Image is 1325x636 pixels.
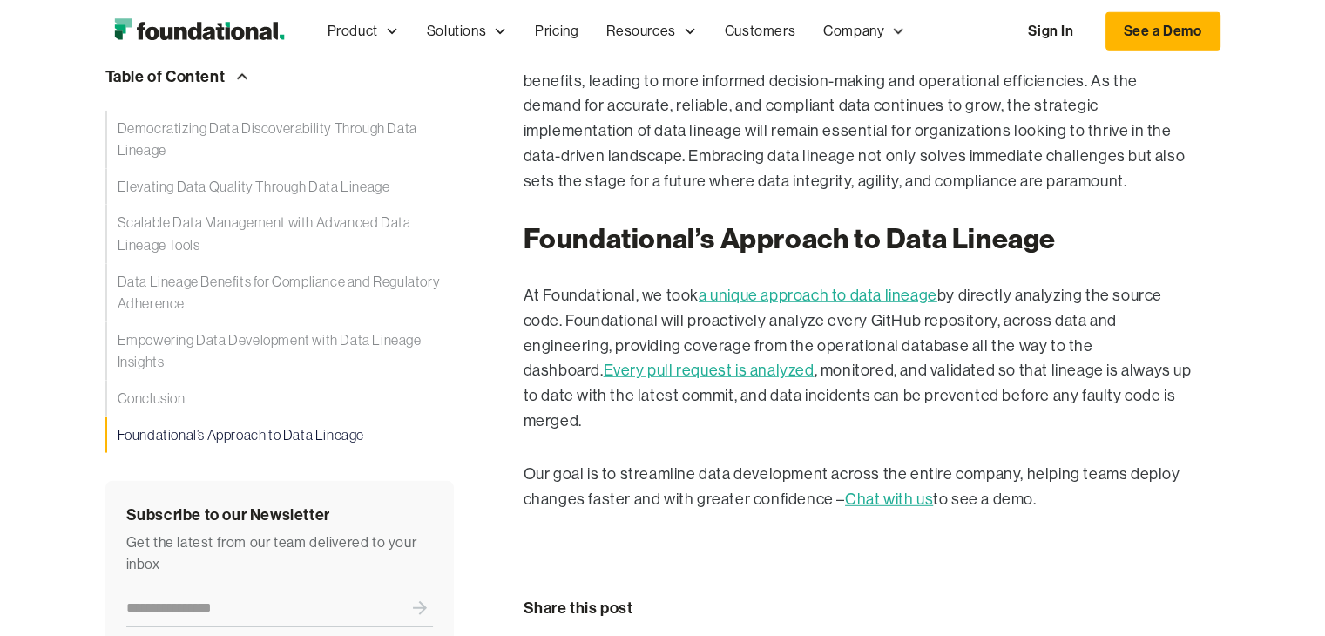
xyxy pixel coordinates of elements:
[407,590,433,626] input: Submit
[823,20,884,43] div: Company
[105,381,454,417] a: Conclusion
[105,14,293,49] a: home
[604,362,815,379] a: Every pull request is analyzed
[427,20,486,43] div: Solutions
[413,3,521,60] div: Solutions
[524,283,1193,434] p: At Foundational, we took by directly analyzing the source code. Foundational will proactively ana...
[126,590,433,627] form: Newsletter Form
[699,287,937,304] a: a unique approach to data lineage
[105,169,454,206] a: Elevating Data Quality Through Data Lineage
[232,66,253,87] img: Arrow
[524,222,1193,255] h2: Foundational’s Approach to Data Lineage
[845,491,933,508] a: Chat with us
[105,205,454,263] a: Scalable Data Management with Advanced Data Lineage Tools
[606,20,675,43] div: Resources
[105,416,454,453] a: Foundational’s Approach to Data Lineage
[126,502,433,528] div: Subscribe to our Newsletter
[1105,12,1220,51] a: See a Demo
[105,263,454,321] a: Data Lineage Benefits for Compliance and Regulatory Adherence
[524,595,633,621] div: Share this post
[711,3,809,60] a: Customers
[809,3,919,60] div: Company
[524,462,1193,512] p: Our goal is to streamline data development across the entire company, helping teams deploy change...
[314,3,413,60] div: Product
[592,3,710,60] div: Resources
[521,3,592,60] a: Pricing
[105,111,454,169] a: Democratizing Data Discoverability Through Data Lineage
[105,64,226,90] div: Table of Content
[1238,552,1325,636] iframe: Chat Widget
[328,20,378,43] div: Product
[1011,13,1091,50] a: Sign In
[105,14,293,49] img: Foundational Logo
[105,322,454,381] a: Empowering Data Development with Data Lineage Insights
[126,531,433,576] div: Get the latest from our team delivered to your inbox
